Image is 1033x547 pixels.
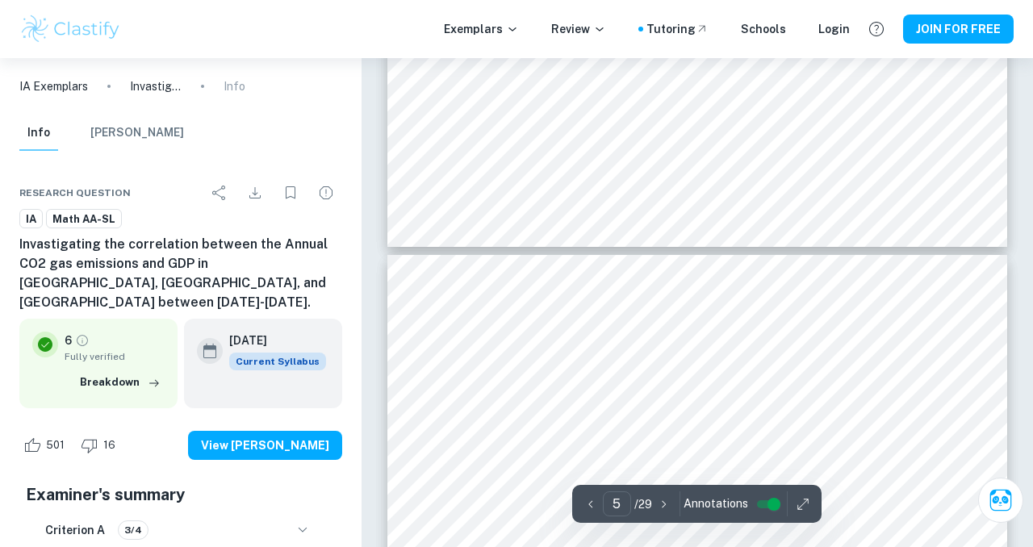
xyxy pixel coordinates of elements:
div: Report issue [310,177,342,209]
span: Fully verified [65,349,165,364]
div: Share [203,177,236,209]
p: / 29 [634,495,652,513]
div: Like [19,432,73,458]
button: View [PERSON_NAME] [188,431,342,460]
a: Grade fully verified [75,333,90,348]
img: Clastify logo [19,13,122,45]
button: Ask Clai [978,478,1023,523]
div: Download [239,177,271,209]
a: Math AA-SL [46,209,122,229]
p: Exemplars [444,20,519,38]
span: IA [20,211,42,228]
button: Info [19,115,58,151]
span: 501 [37,437,73,453]
a: Tutoring [646,20,709,38]
a: IA [19,209,43,229]
button: JOIN FOR FREE [903,15,1014,44]
span: 3/4 [119,523,148,537]
a: Login [818,20,850,38]
div: Dislike [77,432,124,458]
button: Breakdown [76,370,165,395]
h5: Examiner's summary [26,482,336,507]
p: Invastigating the correlation between the Annual CO2 gas emissions and GDP in [GEOGRAPHIC_DATA], ... [130,77,182,95]
span: Current Syllabus [229,353,326,370]
span: Math AA-SL [47,211,121,228]
p: Review [551,20,606,38]
span: Research question [19,186,131,200]
a: IA Exemplars [19,77,88,95]
a: Schools [741,20,786,38]
h6: [DATE] [229,332,313,349]
span: Annotations [684,495,748,512]
div: This exemplar is based on the current syllabus. Feel free to refer to it for inspiration/ideas wh... [229,353,326,370]
span: 16 [94,437,124,453]
p: 6 [65,332,72,349]
p: Info [224,77,245,95]
button: Help and Feedback [863,15,890,43]
button: [PERSON_NAME] [90,115,184,151]
div: Bookmark [274,177,307,209]
h6: Criterion A [45,521,105,539]
h6: Invastigating the correlation between the Annual CO2 gas emissions and GDP in [GEOGRAPHIC_DATA], ... [19,235,342,312]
